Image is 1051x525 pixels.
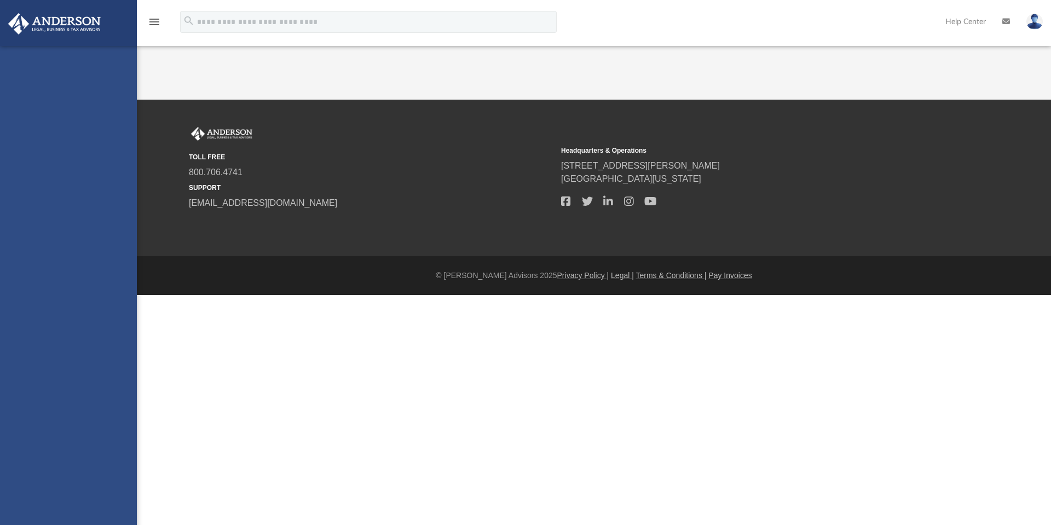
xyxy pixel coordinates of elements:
small: TOLL FREE [189,152,553,162]
a: Privacy Policy | [557,271,609,280]
a: [GEOGRAPHIC_DATA][US_STATE] [561,174,701,183]
img: User Pic [1026,14,1043,30]
a: [STREET_ADDRESS][PERSON_NAME] [561,161,720,170]
a: Terms & Conditions | [636,271,707,280]
small: SUPPORT [189,183,553,193]
a: Pay Invoices [708,271,752,280]
i: search [183,15,195,27]
a: [EMAIL_ADDRESS][DOMAIN_NAME] [189,198,337,207]
img: Anderson Advisors Platinum Portal [5,13,104,34]
div: © [PERSON_NAME] Advisors 2025 [137,270,1051,281]
small: Headquarters & Operations [561,146,926,155]
a: Legal | [611,271,634,280]
a: menu [148,21,161,28]
img: Anderson Advisors Platinum Portal [189,127,255,141]
a: 800.706.4741 [189,168,242,177]
i: menu [148,15,161,28]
